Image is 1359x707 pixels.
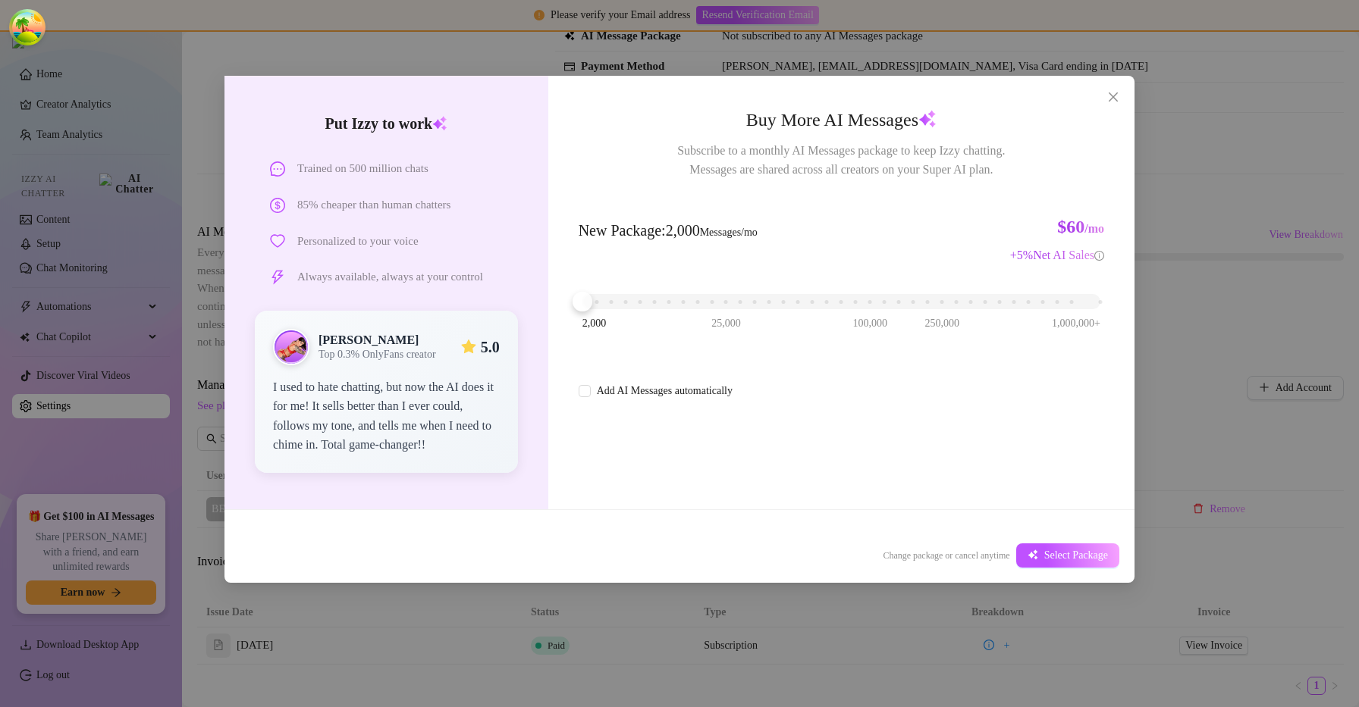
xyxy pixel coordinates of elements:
[270,161,285,177] span: message
[270,270,285,285] span: thunderbolt
[461,339,476,355] span: star
[297,196,450,214] span: 85% cheaper than human chatters
[297,233,419,251] span: Personalized to your voice
[1101,91,1125,103] span: Close
[297,268,483,286] span: Always available, always at your control
[1057,215,1104,239] h3: $60
[1101,85,1125,109] button: Close
[579,219,758,242] span: New Package : 2,000
[597,383,733,399] div: Add AI Messages automatically
[700,227,758,238] span: Messages/mo
[275,330,308,364] img: public
[746,106,937,135] span: Buy More AI Messages
[1044,549,1108,562] span: Select Package
[711,315,741,332] span: 25,000
[1107,91,1119,103] span: close
[1016,543,1119,568] button: Select Package
[319,333,419,346] strong: [PERSON_NAME]
[1052,315,1100,332] span: 1,000,000+
[270,198,285,213] span: dollar
[273,377,500,455] div: I used to hate chatting, but now the AI does it for me! It sells better than I ever could, follow...
[853,315,888,332] span: 100,000
[582,315,607,332] span: 2,000
[1084,222,1104,235] span: /mo
[270,233,285,249] span: heart
[1033,246,1104,264] div: Net AI Sales
[297,160,428,178] span: Trained on 500 million chats
[325,115,448,132] strong: Put Izzy to work
[319,349,436,361] span: Top 0.3% OnlyFans creator
[1010,249,1104,261] span: + 5 %
[481,339,500,355] strong: 5.0
[883,550,1009,561] span: Change package or cancel anytime
[677,141,1005,179] span: Subscribe to a monthly AI Messages package to keep Izzy chatting. Messages are shared across all ...
[12,12,42,42] button: Open Tanstack query devtools
[1094,251,1104,261] span: info-circle
[924,315,959,332] span: 250,000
